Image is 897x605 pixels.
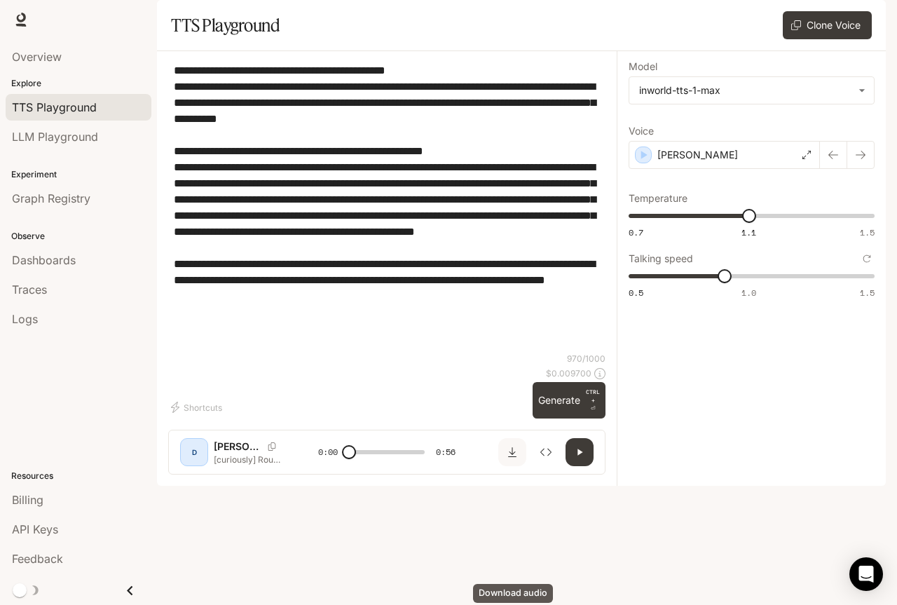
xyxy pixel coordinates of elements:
button: Clone Voice [783,11,872,39]
p: Voice [629,126,654,136]
p: [PERSON_NAME] [214,440,262,454]
h1: TTS Playground [171,11,280,39]
p: CTRL + [586,388,600,405]
p: $ 0.009700 [546,367,591,379]
button: GenerateCTRL +⏎ [533,382,605,419]
div: D [183,441,205,463]
p: Temperature [629,193,687,203]
div: Open Intercom Messenger [849,557,883,591]
button: Copy Voice ID [262,442,282,451]
button: Inspect [532,438,560,466]
div: Download audio [473,584,553,603]
p: 970 / 1000 [567,353,605,365]
span: 1.5 [860,226,875,238]
span: 1.1 [741,226,756,238]
button: Download audio [498,438,526,466]
span: 0:00 [318,445,338,459]
p: ⏎ [586,388,600,413]
div: inworld-tts-1-max [629,77,874,104]
span: 0.7 [629,226,643,238]
p: [curiously] Round 6 — **Manage tasks like a pro**. [professional] Technique combo: use a 25-minut... [214,454,285,465]
span: 0.5 [629,287,643,299]
button: Reset to default [859,251,875,266]
span: 1.0 [741,287,756,299]
p: [PERSON_NAME] [657,148,738,162]
p: Talking speed [629,254,693,264]
button: Shortcuts [168,396,228,419]
div: inworld-tts-1-max [639,83,851,97]
span: 1.5 [860,287,875,299]
span: 0:56 [436,445,456,459]
p: Model [629,62,657,72]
